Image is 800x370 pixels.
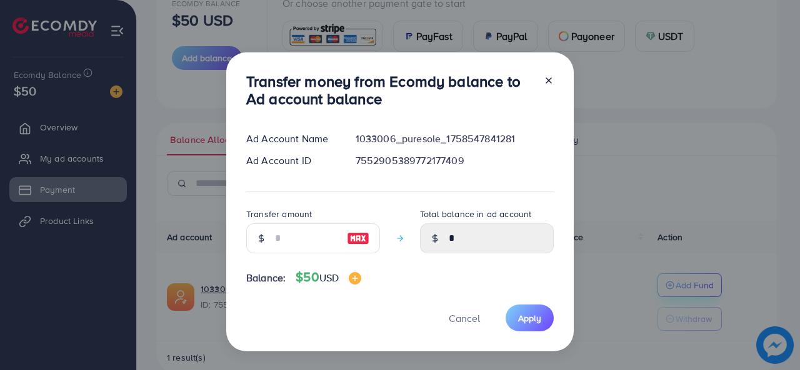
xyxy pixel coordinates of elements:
img: image [349,272,361,285]
h3: Transfer money from Ecomdy balance to Ad account balance [246,72,534,109]
span: USD [319,271,339,285]
img: image [347,231,369,246]
button: Cancel [433,304,496,331]
button: Apply [506,304,554,331]
div: Ad Account ID [236,153,346,168]
label: Total balance in ad account [420,208,531,220]
span: Balance: [246,271,286,285]
div: Ad Account Name [236,132,346,146]
label: Transfer amount [246,208,312,220]
span: Cancel [449,311,480,325]
div: 7552905389772177409 [346,153,564,168]
h4: $50 [296,270,361,285]
div: 1033006_puresole_1758547841281 [346,132,564,146]
span: Apply [518,312,541,324]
